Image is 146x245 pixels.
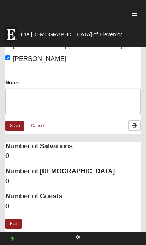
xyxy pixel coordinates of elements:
[5,121,24,131] a: Save
[5,55,10,60] input: [PERSON_NAME]
[26,120,49,132] a: Cancel
[5,151,141,161] dd: 0
[20,31,122,38] span: The [DEMOGRAPHIC_DATA] of Eleven22
[4,27,18,42] img: Eleven22 logo
[5,219,22,229] a: Edit
[13,55,66,62] span: [PERSON_NAME]
[71,232,84,243] a: Page Properties (Alt+P)
[5,142,141,151] dt: Number of Salvations
[5,167,141,176] dt: Number of [DEMOGRAPHIC_DATA]
[5,202,141,211] dd: 0
[5,177,141,186] dd: 0
[5,192,141,201] dt: Number of Guests
[5,79,20,86] label: Notes
[128,120,141,131] a: Print Attendance Roster
[10,235,14,243] a: Web cache enabled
